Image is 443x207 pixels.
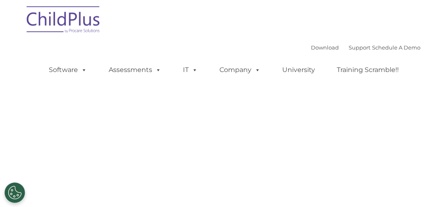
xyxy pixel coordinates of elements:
[274,62,323,78] a: University
[311,44,339,51] a: Download
[100,62,169,78] a: Assessments
[329,62,407,78] a: Training Scramble!!
[211,62,269,78] a: Company
[41,62,95,78] a: Software
[349,44,370,51] a: Support
[23,0,105,41] img: ChildPlus by Procare Solutions
[311,44,420,51] font: |
[372,44,420,51] a: Schedule A Demo
[175,62,206,78] a: IT
[5,182,25,203] button: Cookies Settings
